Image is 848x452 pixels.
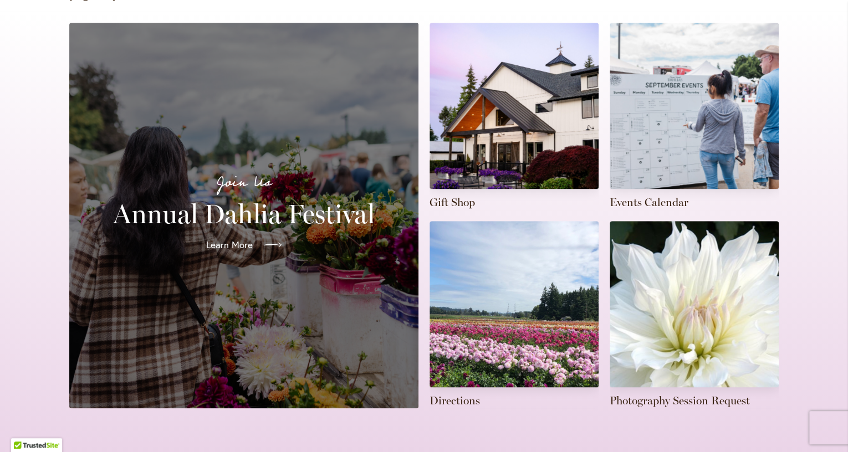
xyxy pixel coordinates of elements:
p: Join Us [83,171,405,194]
a: Learn More [197,229,290,260]
h2: Annual Dahlia Festival [83,198,405,229]
span: Learn More [206,238,253,251]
